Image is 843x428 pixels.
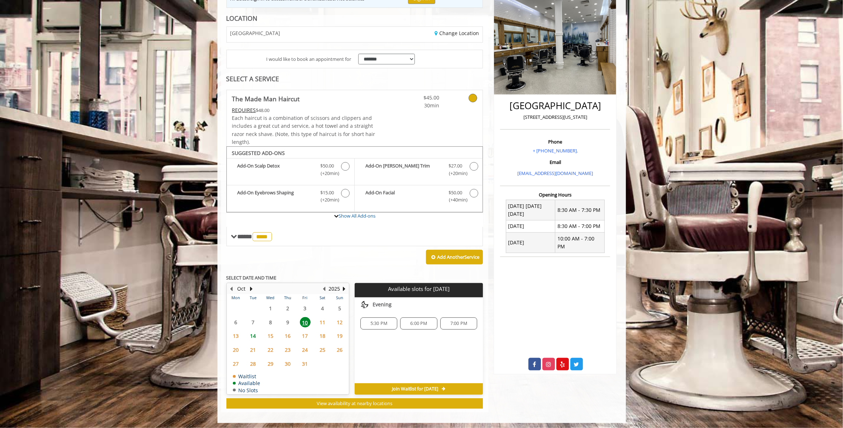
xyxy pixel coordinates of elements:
span: Each haircut is a combination of scissors and clippers and includes a great cut and service, a ho... [232,115,375,145]
span: 10 [300,317,311,327]
th: Wed [262,294,279,301]
td: 8:30 AM - 7:30 PM [555,200,605,220]
div: $48.00 [232,106,376,114]
td: Select day14 [244,329,262,343]
span: $45.00 [397,94,440,102]
th: Sun [331,294,349,301]
td: Select day24 [296,343,313,357]
span: (+20min ) [316,196,337,204]
button: 2025 [329,285,340,293]
label: Add-On Scalp Detox [230,162,351,179]
span: 5:30 PM [370,321,387,326]
a: Show All Add-ons [339,213,375,219]
span: [GEOGRAPHIC_DATA] [230,30,281,36]
span: (+40min ) [445,196,466,204]
td: Select day23 [279,343,296,357]
span: 19 [335,331,345,341]
td: Select day25 [314,343,331,357]
span: 30 [282,359,293,369]
td: [DATE] [506,220,555,232]
label: Add-On Facial [358,189,479,206]
td: Select day12 [331,315,349,329]
span: 14 [248,331,258,341]
td: Select day28 [244,357,262,371]
span: 15 [265,331,276,341]
a: [EMAIL_ADDRESS][DOMAIN_NAME] [517,170,593,176]
th: Tue [244,294,262,301]
span: 17 [300,331,311,341]
td: [DATE] [DATE] [DATE] [506,200,555,220]
span: 16 [282,331,293,341]
span: $27.00 [449,162,462,170]
td: Select day27 [227,357,244,371]
label: Add-On Eyebrows Shaping [230,189,351,206]
b: Add-On Eyebrows Shaping [238,189,313,204]
a: Change Location [435,30,479,37]
span: 23 [282,345,293,355]
div: 6:00 PM [400,317,437,330]
td: Select day20 [227,343,244,357]
td: Select day30 [279,357,296,371]
button: Next Year [341,285,347,293]
span: 31 [300,359,311,369]
span: 6:00 PM [410,321,427,326]
span: 26 [335,345,345,355]
span: 12 [335,317,345,327]
span: $15.00 [320,189,334,196]
h3: Email [502,160,608,165]
span: 21 [248,345,258,355]
td: Available [233,380,260,386]
td: No Slots [233,388,260,393]
span: 29 [265,359,276,369]
th: Thu [279,294,296,301]
button: Add AnotherService [426,250,483,265]
p: Available slots for [DATE] [358,286,480,292]
div: SELECT A SERVICE [226,76,483,82]
img: evening slots [360,300,369,309]
span: Join Waitlist for [DATE] [392,386,438,392]
span: 25 [317,345,328,355]
td: Select day17 [296,329,313,343]
b: The Made Man Haircut [232,94,300,104]
td: 10:00 AM - 7:00 PM [555,233,605,253]
td: Select day29 [262,357,279,371]
span: This service needs some Advance to be paid before we block your appointment [232,107,256,113]
span: View availability at nearby locations [317,400,392,407]
td: Select day11 [314,315,331,329]
td: 8:30 AM - 7:00 PM [555,220,605,232]
td: Select day15 [262,329,279,343]
th: Mon [227,294,244,301]
span: 20 [230,345,241,355]
td: Select day19 [331,329,349,343]
label: Add-On Beard Trim [358,162,479,179]
b: Add Another Service [437,254,479,260]
button: Previous Year [321,285,327,293]
td: Waitlist [233,374,260,379]
span: I would like to book an appointment for [266,55,351,63]
b: Add-On [PERSON_NAME] Trim [365,162,441,177]
h3: Phone [502,139,608,144]
p: [STREET_ADDRESS][US_STATE] [502,113,608,121]
th: Fri [296,294,313,301]
span: 28 [248,359,258,369]
span: 22 [265,345,276,355]
span: 13 [230,331,241,341]
b: Add-On Scalp Detox [238,162,313,177]
span: (+20min ) [445,170,466,177]
td: Select day26 [331,343,349,357]
a: + [PHONE_NUMBER]. [533,147,578,154]
td: Select day31 [296,357,313,371]
span: 18 [317,331,328,341]
td: Select day21 [244,343,262,357]
b: Add-On Facial [365,189,441,204]
span: (+20min ) [316,170,337,177]
b: SUGGESTED ADD-ONS [232,150,285,156]
td: Select day16 [279,329,296,343]
b: SELECT DATE AND TIME [226,274,277,281]
span: 27 [230,359,241,369]
td: Select day22 [262,343,279,357]
span: 11 [317,317,328,327]
span: 7:00 PM [450,321,467,326]
h2: [GEOGRAPHIC_DATA] [502,101,608,111]
div: 7:00 PM [440,317,477,330]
